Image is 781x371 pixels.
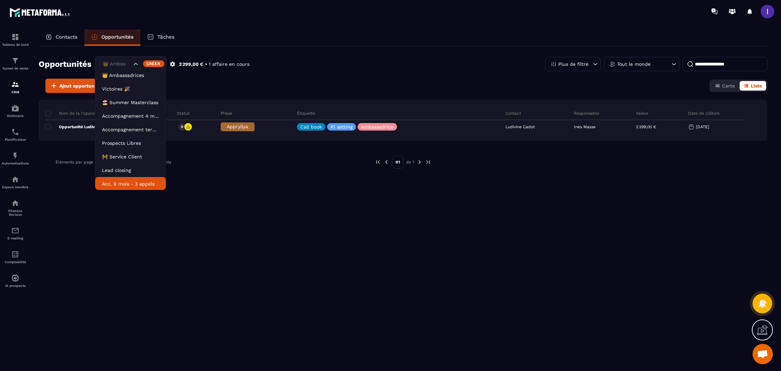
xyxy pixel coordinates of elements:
[11,250,19,258] img: accountant
[2,236,29,240] p: E-mailing
[2,209,29,216] p: Réseaux Sociaux
[95,56,166,72] div: Search for option
[102,113,159,119] p: Accompagnement 4 mois
[2,170,29,194] a: automationsautomationsEspace membre
[102,180,159,187] p: Acc. 6 mois - 3 appels
[406,159,414,165] p: de 1
[2,75,29,99] a: formationformationCRM
[143,60,164,67] div: Créer
[9,6,71,18] img: logo
[688,111,720,116] p: Date de clôture
[11,57,19,65] img: formation
[297,111,315,116] p: Étiquette
[102,140,159,147] p: Prospects Libres
[383,159,389,165] img: prev
[11,104,19,112] img: automations
[574,124,596,129] p: Inès Masse
[2,138,29,141] p: Planificateur
[11,199,19,207] img: social-network
[392,156,404,169] p: 01
[177,111,189,116] p: Statut
[558,62,588,66] p: Plus de filtre
[11,274,19,282] img: automations
[2,147,29,170] a: automationsautomationsAutomatisations
[102,85,159,92] p: Victoires 🎉
[751,83,762,89] span: Liste
[11,152,19,160] img: automations
[102,126,159,133] p: Accompagnement terminé
[102,99,159,106] p: 🏖️ Summer Masterclass
[2,194,29,221] a: social-networksocial-networkRéseaux Sociaux
[361,124,394,129] p: Ambassadrice
[45,124,114,130] p: Opportunité Ludivine Cadot
[2,245,29,269] a: accountantaccountantComptabilité
[205,61,207,67] p: •
[300,124,322,129] p: Call book
[221,111,232,116] p: Phase
[2,52,29,75] a: formationformationTunnel de vente
[11,33,19,41] img: formation
[2,161,29,165] p: Automatisations
[425,159,431,165] img: next
[45,111,107,116] p: Nom de la l'opportunité
[505,111,521,116] p: Contact
[2,28,29,52] a: formationformationTableau de bord
[331,124,353,129] p: R1 setting
[102,153,159,160] p: 🚧 Service Client
[11,175,19,183] img: automations
[179,61,203,67] p: 2 299,00 €
[636,124,656,129] p: 2 299,00 €
[11,128,19,136] img: scheduler
[56,34,78,40] p: Contacts
[101,34,134,40] p: Opportunités
[2,221,29,245] a: emailemailE-mailing
[574,111,599,116] p: Responsable
[56,160,93,164] p: Éléments par page
[2,66,29,70] p: Tunnel de vente
[753,344,773,364] a: Ouvrir le chat
[617,62,650,66] p: Tout le monde
[157,34,175,40] p: Tâches
[181,124,183,129] p: 0
[45,79,105,93] button: Ajout opportunité
[102,72,159,79] p: 👑 Ambassadrices
[227,124,248,129] span: Appryllya
[2,43,29,46] p: Tableau de bord
[39,30,84,46] a: Contacts
[375,159,381,165] img: prev
[696,124,709,129] p: [DATE]
[2,123,29,147] a: schedulerschedulerPlanificateur
[2,90,29,94] p: CRM
[722,83,735,89] span: Carte
[2,99,29,123] a: automationsautomationsWebinaire
[2,114,29,118] p: Webinaire
[740,81,766,91] button: Liste
[102,167,159,174] p: Lead closing
[2,260,29,264] p: Comptabilité
[209,61,249,67] p: 1 affaire en cours
[140,30,181,46] a: Tâches
[11,80,19,89] img: formation
[39,57,92,71] h2: Opportunités
[84,30,140,46] a: Opportunités
[101,60,132,68] input: Search for option
[2,185,29,189] p: Espace membre
[2,284,29,288] p: IA prospects
[417,159,423,165] img: next
[636,111,648,116] p: Valeur
[711,81,739,91] button: Carte
[11,227,19,235] img: email
[59,82,101,89] span: Ajout opportunité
